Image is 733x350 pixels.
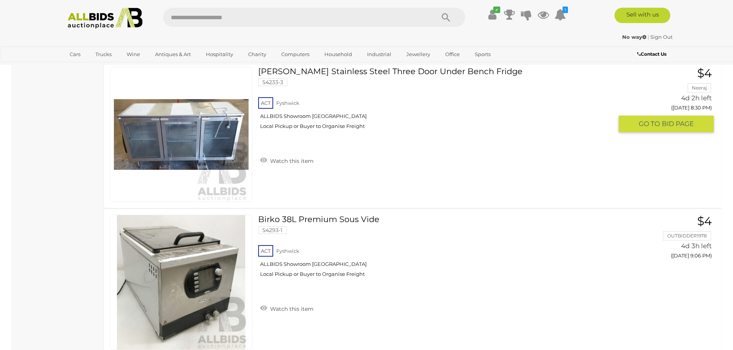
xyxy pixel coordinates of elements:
[697,66,712,80] span: $4
[427,8,465,27] button: Search
[639,119,662,128] span: GO TO
[258,154,316,166] a: Watch this item
[150,48,196,61] a: Antiques & Art
[90,48,117,61] a: Trucks
[662,119,694,128] span: BID PAGE
[648,34,649,40] span: |
[319,48,357,61] a: Household
[122,48,145,61] a: Wine
[362,48,396,61] a: Industrial
[243,48,271,61] a: Charity
[637,51,666,57] b: Contact Us
[63,8,147,29] img: Allbids.com.au
[65,61,129,73] a: [GEOGRAPHIC_DATA]
[114,67,249,202] img: 54233-3d.jpg
[264,215,613,283] a: Birko 38L Premium Sous Vide 54293-1 ACT Fyshwick ALLBIDS Showroom [GEOGRAPHIC_DATA] Local Pickup ...
[258,302,316,314] a: Watch this item
[493,7,500,13] i: ✔
[624,215,714,263] a: $4 OUTBIDDER1978 4d 3h left ([DATE] 9:06 PM)
[624,67,714,133] a: $4 Neeraj 4d 2h left ([DATE] 8:30 PM) GO TOBID PAGE
[619,116,714,132] button: GO TOBID PAGE
[114,215,249,350] img: 54293-1a.JPG
[554,8,566,22] a: 1
[401,48,435,61] a: Jewellery
[276,48,314,61] a: Computers
[622,34,646,40] strong: No way
[470,48,496,61] a: Sports
[622,34,648,40] a: No way
[65,48,85,61] a: Cars
[440,48,465,61] a: Office
[614,8,670,23] a: Sell with us
[487,8,498,22] a: ✔
[201,48,238,61] a: Hospitality
[268,158,314,164] span: Watch this item
[264,67,613,135] a: [PERSON_NAME] Stainless Steel Three Door Under Bench Fridge 54233-3 ACT Fyshwick ALLBIDS Showroom...
[268,305,314,312] span: Watch this item
[563,7,568,13] i: 1
[697,214,712,228] span: $4
[650,34,673,40] a: Sign Out
[637,50,668,58] a: Contact Us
